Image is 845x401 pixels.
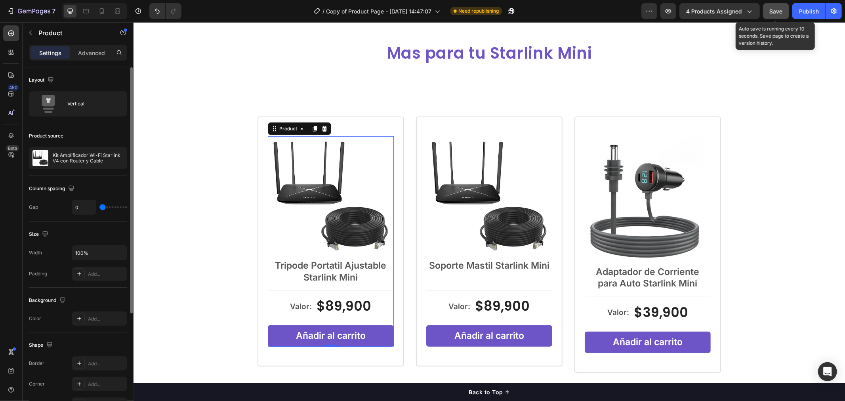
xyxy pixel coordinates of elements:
span: Copy of Product Page - [DATE] 14:47:07 [326,7,431,15]
p: Starlink Mini [135,250,259,262]
div: Background [29,295,67,306]
p: Valor: [315,280,337,290]
button: Añadir al carrito [134,303,260,325]
div: Corner [29,380,45,388]
div: Añadir al carrito [479,314,549,326]
div: $89,900 [183,275,239,294]
img: product feature img [32,150,48,166]
div: Gap [29,204,38,211]
div: Width [29,249,42,256]
div: Padding [29,270,47,277]
div: Product [144,103,165,110]
div: Publish [799,7,819,15]
span: 4 products assigned [686,7,742,15]
button: Publish [792,3,826,19]
div: Beta [6,145,19,151]
div: $39,900 [500,281,555,300]
button: Añadir al carrito [451,309,577,331]
a: Adaptador de Corriente 12v Para Starlink Mini [451,114,577,240]
div: Back to Top ↑ [335,366,376,374]
div: Shape [29,340,54,351]
div: Añadir al carrito [162,308,232,320]
div: Color [29,315,41,322]
p: Settings [39,49,61,57]
button: 7 [3,3,59,19]
div: Add... [88,271,125,278]
iframe: Design area [134,22,845,401]
p: Tripode Portatil Ajustable [135,238,259,250]
div: $89,900 [341,275,397,294]
button: Save [763,3,789,19]
div: Add... [88,381,125,388]
div: Product source [29,132,63,139]
span: Need republishing [458,8,499,15]
p: Advanced [78,49,105,57]
span: Save [770,8,783,15]
div: Undo/Redo [149,3,181,19]
a: Kit Amplificador Wi-Fi Starlink V4 con Router y Cable [134,114,260,234]
div: Layout [29,75,55,86]
p: Valor: [157,280,179,290]
button: 4 products assigned [679,3,760,19]
div: Añadir al carrito [321,308,391,320]
a: Kit Amplificador Wi-Fi Starlink V4 con Router y Cable [293,114,419,234]
div: Size [29,229,50,240]
div: Column spacing [29,183,76,194]
span: / [322,7,324,15]
div: Add... [88,315,125,323]
p: Kit Amplificador Wi-Fi Starlink V4 con Router y Cable [53,153,124,164]
input: Auto [72,200,96,214]
p: Soporte Mastil Starlink Mini [294,238,418,250]
div: Open Intercom Messenger [818,362,837,381]
div: Border [29,360,44,367]
div: 450 [8,84,19,91]
div: Vertical [67,95,116,113]
div: Add... [88,360,125,367]
p: Valor: [474,286,496,296]
p: Adaptador de Corriente para Auto Starlink Mini [452,244,576,268]
input: Auto [72,246,127,260]
button: Añadir al carrito [293,303,419,325]
p: Product [38,28,106,38]
p: 7 [52,6,55,16]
